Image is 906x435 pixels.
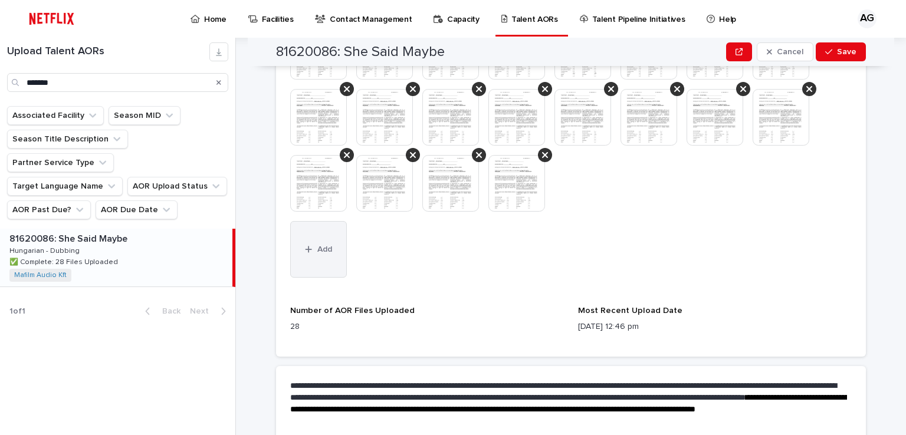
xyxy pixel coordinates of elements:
button: Next [185,306,235,317]
h1: Upload Talent AORs [7,45,209,58]
button: Associated Facility [7,106,104,125]
p: 81620086: She Said Maybe [9,231,130,245]
p: [DATE] 12:46 pm [578,321,852,333]
p: 28 [290,321,564,333]
a: Mafilm Audio Kft [14,271,67,279]
h2: 81620086: She Said Maybe [276,44,445,61]
img: ifQbXi3ZQGMSEF7WDB7W [24,7,80,31]
span: Next [190,307,216,315]
span: Save [837,48,856,56]
span: Add [317,245,332,253]
span: Most Recent Upload Date [578,307,682,315]
button: AOR Due Date [96,200,178,219]
button: Season MID [109,106,180,125]
input: Search [7,73,228,92]
button: Add [290,221,347,278]
span: Cancel [777,48,803,56]
button: Cancel [757,42,813,61]
button: Back [136,306,185,317]
button: AOR Upload Status [127,177,227,196]
span: Number of AOR Files Uploaded [290,307,415,315]
span: Back [155,307,180,315]
button: Target Language Name [7,177,123,196]
p: ✅ Complete: 28 Files Uploaded [9,256,120,266]
button: Partner Service Type [7,153,114,172]
div: AG [858,9,877,28]
p: Hungarian - Dubbing [9,245,82,255]
button: AOR Past Due? [7,200,91,219]
button: Season Title Description [7,130,128,149]
button: Save [816,42,866,61]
